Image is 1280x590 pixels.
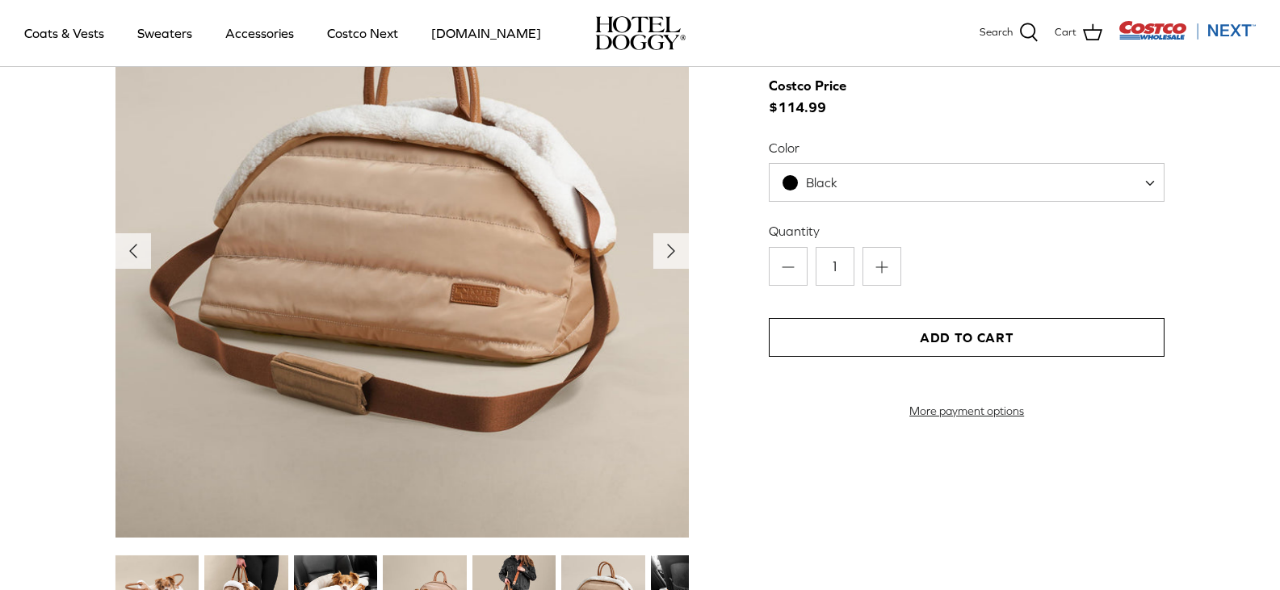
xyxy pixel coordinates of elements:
button: Add to Cart [769,318,1165,357]
span: Black [806,175,837,190]
a: [DOMAIN_NAME] [417,6,556,61]
div: Costco Price [769,75,846,97]
label: Quantity [769,222,1165,240]
a: Visit Costco Next [1118,31,1256,43]
a: Costco Next [313,6,413,61]
a: More payment options [769,404,1165,418]
span: Black [769,163,1165,202]
span: Search [980,24,1013,41]
a: Cart [1055,23,1102,44]
a: Accessories [211,6,308,61]
input: Quantity [816,247,854,286]
a: Sweaters [123,6,207,61]
a: hoteldoggy.com hoteldoggycom [595,16,686,50]
img: Costco Next [1118,20,1256,40]
span: Black [770,174,870,191]
img: hoteldoggycom [595,16,686,50]
button: Previous [115,233,151,269]
span: Cart [1055,24,1076,41]
button: Next [653,233,689,269]
span: $114.99 [769,75,862,119]
label: Color [769,139,1165,157]
a: Coats & Vests [10,6,119,61]
a: Search [980,23,1039,44]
